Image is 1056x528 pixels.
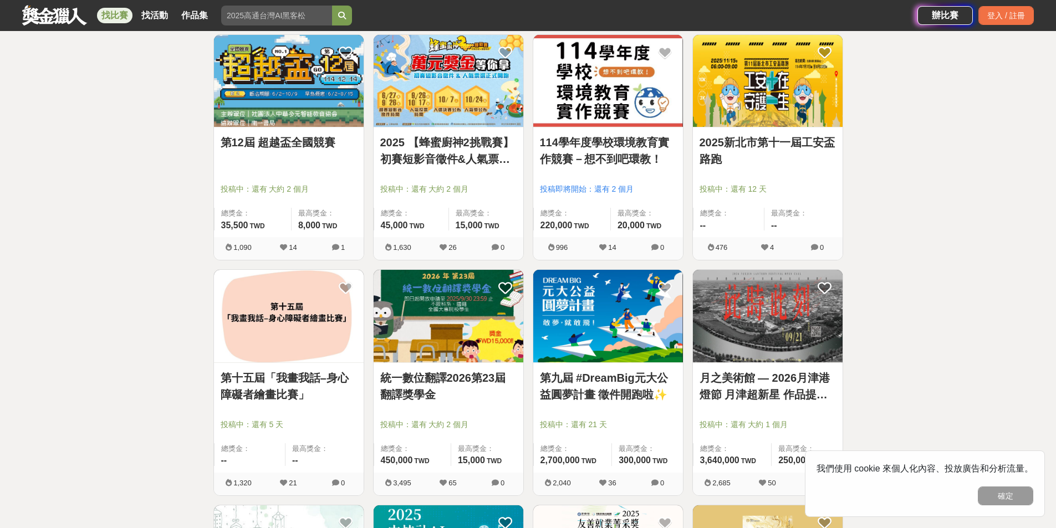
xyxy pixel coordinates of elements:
a: 作品集 [177,8,212,23]
span: TWD [249,222,264,230]
span: -- [700,221,706,230]
span: 投稿中：還有 5 天 [221,419,357,430]
a: 第十五屆「我畫我話–身心障礙者繪畫比賽」 [221,370,357,403]
img: Cover Image [533,35,683,127]
span: 45,000 [381,221,408,230]
span: 1,320 [233,479,252,487]
a: 找活動 [137,8,172,23]
span: 0 [660,243,664,252]
span: TWD [646,222,661,230]
img: Cover Image [214,270,364,362]
span: 3,640,000 [700,455,739,465]
span: 總獎金： [381,443,444,454]
a: 月之美術館 — 2026月津港燈節 月津超新星 作品提案徵選計畫 〈OPEN CALL〉 [700,370,836,403]
span: 投稿中：還有 12 天 [700,183,836,195]
div: 登入 / 註冊 [978,6,1034,25]
span: 2,040 [553,479,571,487]
span: 總獎金： [700,443,765,454]
input: 2025高通台灣AI黑客松 [221,6,332,25]
span: 我們使用 cookie 來個人化內容、投放廣告和分析流量。 [817,464,1033,473]
span: 0 [501,479,504,487]
button: 確定 [978,486,1033,505]
a: 辦比賽 [917,6,973,25]
span: 250,000 [778,455,810,465]
span: 1,090 [233,243,252,252]
span: 總獎金： [221,208,284,219]
span: 996 [556,243,568,252]
span: 21 [289,479,297,487]
img: Cover Image [374,270,523,362]
span: 投稿即將開始：還有 2 個月 [540,183,676,195]
span: 最高獎金： [456,208,517,219]
span: 3,495 [393,479,411,487]
span: 26 [448,243,456,252]
span: TWD [322,222,337,230]
span: 最高獎金： [618,208,676,219]
span: 300,000 [619,455,651,465]
span: 最高獎金： [292,443,357,454]
span: 50 [768,479,776,487]
img: Cover Image [214,35,364,127]
span: 0 [660,479,664,487]
span: 總獎金： [540,208,604,219]
img: Cover Image [693,270,843,362]
span: 36 [608,479,616,487]
span: 最高獎金： [458,443,517,454]
span: 4 [770,243,774,252]
img: Cover Image [374,35,523,127]
span: TWD [484,222,499,230]
span: 最高獎金： [778,443,835,454]
span: 14 [289,243,297,252]
span: 2,685 [712,479,731,487]
a: 找比賽 [97,8,132,23]
span: 投稿中：還有 大約 2 個月 [380,419,517,430]
span: 投稿中：還有 21 天 [540,419,676,430]
span: 最高獎金： [298,208,357,219]
span: 1,630 [393,243,411,252]
span: 總獎金： [700,208,758,219]
img: Cover Image [533,270,683,362]
span: 投稿中：還有 大約 1 個月 [700,419,836,430]
span: TWD [414,457,429,465]
span: 20,000 [618,221,645,230]
span: 總獎金： [381,208,442,219]
span: TWD [652,457,667,465]
span: 220,000 [540,221,573,230]
span: TWD [581,457,596,465]
span: 15,000 [456,221,483,230]
span: 最高獎金： [771,208,836,219]
span: 投稿中：還有 大約 2 個月 [221,183,357,195]
span: 450,000 [381,455,413,465]
span: 0 [501,243,504,252]
span: TWD [487,457,502,465]
span: 476 [716,243,728,252]
span: 1 [341,243,345,252]
span: TWD [409,222,424,230]
a: 2025 【蜂蜜廚神2挑戰賽】初賽短影音徵件&人氣票選正式開跑！ [380,134,517,167]
span: TWD [741,457,756,465]
span: 14 [608,243,616,252]
a: 統一數位翻譯2026第23屆翻譯獎學金 [380,370,517,403]
a: 114學年度學校環境教育實作競賽－想不到吧環教！ [540,134,676,167]
span: -- [771,221,777,230]
span: 總獎金： [540,443,605,454]
span: 2,700,000 [540,455,580,465]
span: 總獎金： [221,443,279,454]
img: Cover Image [693,35,843,127]
a: 2025新北市第十一屆工安盃路跑 [700,134,836,167]
span: 65 [448,479,456,487]
span: 8,000 [298,221,320,230]
span: 15,000 [458,455,485,465]
span: TWD [574,222,589,230]
span: -- [221,455,227,465]
span: 投稿中：還有 大約 2 個月 [380,183,517,195]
